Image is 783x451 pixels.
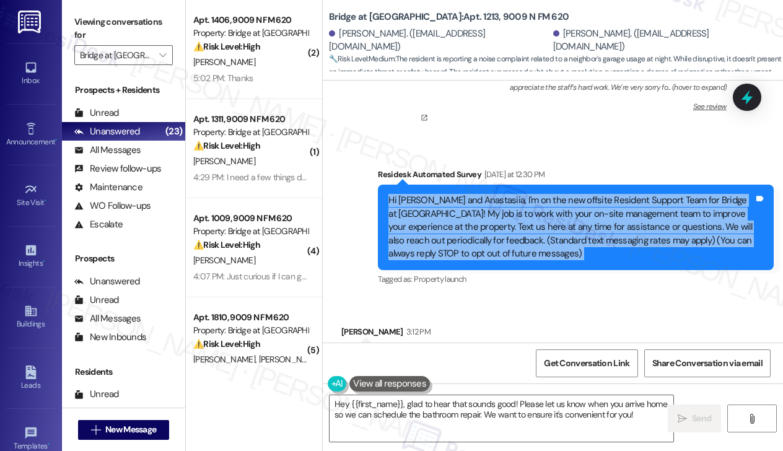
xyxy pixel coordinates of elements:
[378,168,774,185] div: Residesk Automated Survey
[74,218,123,231] div: Escalate
[74,312,141,325] div: All Messages
[652,357,763,370] span: Share Conversation via email
[536,349,637,377] button: Get Conversation Link
[193,212,308,225] div: Apt. 1009, 9009 N FM 620
[78,420,170,440] button: New Message
[74,162,161,175] div: Review follow-ups
[159,50,166,60] i: 
[193,354,259,365] span: [PERSON_NAME]
[74,275,140,288] div: Unanswered
[388,194,754,260] div: Hi [PERSON_NAME] and Anastasiia, I'm on the new offsite Resident Support Team for Bridge at [GEOG...
[403,325,431,338] div: 3:12 PM
[105,423,156,436] span: New Message
[62,252,185,265] div: Prospects
[91,425,100,435] i: 
[193,324,308,337] div: Property: Bridge at [GEOGRAPHIC_DATA]
[55,136,57,144] span: •
[329,27,550,54] div: [PERSON_NAME]. ([EMAIL_ADDRESS][DOMAIN_NAME])
[62,366,185,379] div: Residents
[330,395,673,442] textarea: Hey {{first_name}}, glad to hear that sounds good! Please let us know when you arrive home so we ...
[74,107,119,120] div: Unread
[162,122,185,141] div: (23)
[74,181,142,194] div: Maintenance
[162,403,185,423] div: (23)
[193,14,308,27] div: Apt. 1406, 9009 N FM 620
[6,179,56,212] a: Site Visit •
[74,144,141,157] div: All Messages
[329,53,783,92] span: : The resident is reporting a noise complaint related to a neighbor's garage usage at night. Whil...
[193,239,260,250] strong: ⚠️ Risk Level: High
[425,69,727,92] div: Owner reply: HI [PERSON_NAME] - thank you for sharing your feedback, and we’re glad to hear you a...
[378,270,774,288] div: Tagged as:
[6,240,56,273] a: Insights •
[678,414,687,424] i: 
[259,354,321,365] span: [PERSON_NAME]
[74,294,119,307] div: Unread
[481,168,545,181] div: [DATE] at 12:30 PM
[193,225,308,238] div: Property: Bridge at [GEOGRAPHIC_DATA]
[74,388,119,401] div: Unread
[193,41,260,52] strong: ⚠️ Risk Level: High
[62,84,185,97] div: Prospects + Residents
[341,325,737,343] div: [PERSON_NAME]
[193,155,255,167] span: [PERSON_NAME]
[48,440,50,449] span: •
[193,338,260,349] strong: ⚠️ Risk Level: High
[747,414,756,424] i: 
[193,72,253,84] div: 5:02 PM: Thanks
[644,349,771,377] button: Share Conversation via email
[74,12,173,45] label: Viewing conversations for
[43,257,45,266] span: •
[421,102,727,121] a: See review
[6,57,56,90] a: Inbox
[193,311,308,324] div: Apt. 1810, 9009 N FM 620
[553,27,774,54] div: [PERSON_NAME]. ([EMAIL_ADDRESS][DOMAIN_NAME])
[74,406,140,419] div: Unanswered
[193,255,255,266] span: [PERSON_NAME]
[544,357,629,370] span: Get Conversation Link
[329,54,395,64] strong: 🔧 Risk Level: Medium
[692,412,711,425] span: Send
[74,331,146,344] div: New Inbounds
[414,274,466,284] span: Property launch
[193,126,308,139] div: Property: Bridge at [GEOGRAPHIC_DATA]
[45,196,46,205] span: •
[193,140,260,151] strong: ⚠️ Risk Level: High
[668,405,721,432] button: Send
[74,125,140,138] div: Unanswered
[193,113,308,126] div: Apt. 1311, 9009 N FM 620
[74,199,151,212] div: WO Follow-ups
[18,11,43,33] img: ResiDesk Logo
[193,27,308,40] div: Property: Bridge at [GEOGRAPHIC_DATA]
[193,56,255,68] span: [PERSON_NAME]
[6,300,56,334] a: Buildings
[329,11,569,24] b: Bridge at [GEOGRAPHIC_DATA]: Apt. 1213, 9009 N FM 620
[80,45,153,65] input: All communities
[6,362,56,395] a: Leads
